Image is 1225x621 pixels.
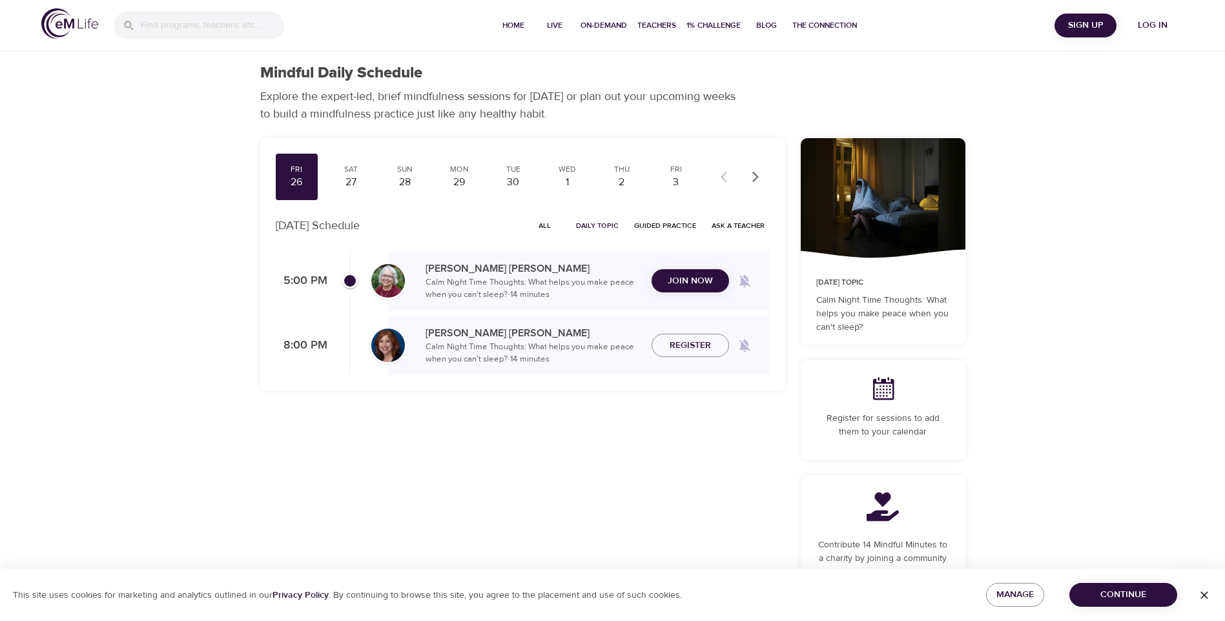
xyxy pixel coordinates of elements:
[276,337,327,354] p: 8:00 PM
[686,19,741,32] span: 1% Challenge
[260,88,745,123] p: Explore the expert-led, brief mindfulness sessions for [DATE] or plan out your upcoming weeks to ...
[1122,14,1184,37] button: Log in
[816,294,950,334] p: Calm Night Time Thoughts: What helps you make peace when you can't sleep?
[986,583,1044,607] button: Manage
[729,330,760,361] span: Remind me when a class goes live every Friday at 8:00 PM
[751,19,782,32] span: Blog
[371,264,405,298] img: Bernice_Moore_min.jpg
[1069,583,1177,607] button: Continue
[443,164,475,175] div: Mon
[443,175,475,190] div: 29
[551,164,584,175] div: Wed
[273,589,329,601] a: Privacy Policy
[816,538,950,579] p: Contribute 14 Mindful Minutes to a charity by joining a community and completing this program.
[606,164,638,175] div: Thu
[371,329,405,362] img: Elaine_Smookler-min.jpg
[581,19,627,32] span: On-Demand
[498,19,529,32] span: Home
[792,19,857,32] span: The Connection
[660,175,692,190] div: 3
[706,216,770,236] button: Ask a Teacher
[712,219,765,232] span: Ask a Teacher
[571,216,624,236] button: Daily Topic
[426,276,641,301] p: Calm Night Time Thoughts: What helps you make peace when you can't sleep? · 14 minutes
[389,164,421,175] div: Sun
[652,334,729,358] button: Register
[281,164,313,175] div: Fri
[41,8,98,39] img: logo
[576,219,619,232] span: Daily Topic
[816,412,950,439] p: Register for sessions to add them to your calendar
[389,175,421,190] div: 28
[335,164,367,175] div: Sat
[260,64,422,83] h1: Mindful Daily Schedule
[426,325,641,341] p: [PERSON_NAME] [PERSON_NAME]
[426,261,641,276] p: [PERSON_NAME] [PERSON_NAME]
[335,175,367,190] div: 27
[816,277,950,289] p: [DATE] Topic
[996,587,1034,603] span: Manage
[281,175,313,190] div: 26
[637,19,676,32] span: Teachers
[1080,587,1167,603] span: Continue
[539,19,570,32] span: Live
[660,164,692,175] div: Fri
[1127,17,1179,34] span: Log in
[629,216,701,236] button: Guided Practice
[606,175,638,190] div: 2
[1060,17,1111,34] span: Sign Up
[652,269,729,293] button: Join Now
[530,219,561,232] span: All
[670,338,711,354] span: Register
[551,175,584,190] div: 1
[276,272,327,290] p: 5:00 PM
[426,341,641,366] p: Calm Night Time Thoughts: What helps you make peace when you can't sleep? · 14 minutes
[524,216,566,236] button: All
[497,164,530,175] div: Tue
[668,273,713,289] span: Join Now
[276,217,360,234] p: [DATE] Schedule
[497,175,530,190] div: 30
[1055,14,1117,37] button: Sign Up
[729,265,760,296] span: Remind me when a class goes live every Friday at 5:00 PM
[634,219,696,232] span: Guided Practice
[141,12,284,39] input: Find programs, teachers, etc...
